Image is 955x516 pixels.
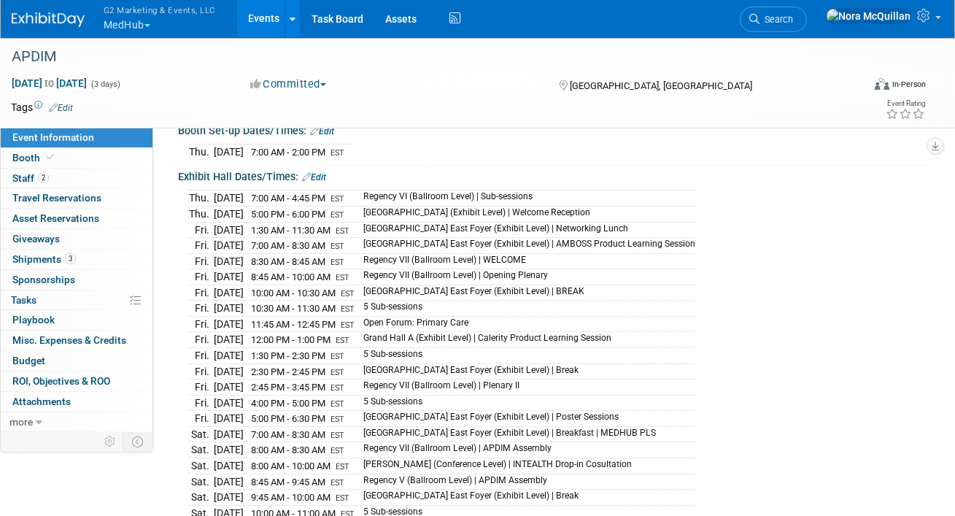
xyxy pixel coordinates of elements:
[1,188,152,208] a: Travel Reservations
[330,431,344,440] span: EST
[189,285,214,301] td: Fri.
[251,492,330,503] span: 9:45 AM - 10:00 AM
[336,493,349,503] span: EST
[336,273,349,282] span: EST
[7,44,848,70] div: APDIM
[12,396,71,407] span: Attachments
[251,319,336,330] span: 11:45 AM - 12:45 PM
[336,226,349,236] span: EST
[355,348,695,364] td: 5 Sub-sessions
[355,395,695,411] td: 5 Sub-sessions
[341,304,355,314] span: EST
[330,258,344,267] span: EST
[214,395,244,411] td: [DATE]
[189,426,214,442] td: Sat.
[355,380,695,396] td: Regency VII (Ballroom Level) | Plenary II
[251,382,325,393] span: 2:45 PM - 3:45 PM
[189,332,214,348] td: Fri.
[12,192,101,204] span: Travel Reservations
[245,77,332,92] button: Committed
[251,225,330,236] span: 1:30 AM - 11:30 AM
[9,416,33,428] span: more
[251,461,330,471] span: 8:00 AM - 10:00 AM
[1,290,152,310] a: Tasks
[12,375,110,387] span: ROI, Objectives & ROO
[1,310,152,330] a: Playbook
[214,442,244,458] td: [DATE]
[330,383,344,393] span: EST
[189,238,214,254] td: Fri.
[38,172,49,183] span: 2
[302,172,326,182] a: Edit
[355,332,695,348] td: Grand Hall A (Exhibit Level) | Calerity Product Learning Session
[1,351,152,371] a: Budget
[251,366,325,377] span: 2:30 PM - 2:45 PM
[49,103,73,113] a: Edit
[214,426,244,442] td: [DATE]
[251,413,325,424] span: 5:00 PM - 6:30 PM
[12,212,99,224] span: Asset Reservations
[214,316,244,332] td: [DATE]
[355,206,695,222] td: [GEOGRAPHIC_DATA] (Exhibit Level) | Welcome Reception
[251,350,325,361] span: 1:30 PM - 2:30 PM
[12,233,60,244] span: Giveaways
[189,474,214,490] td: Sat.
[330,478,344,488] span: EST
[251,303,336,314] span: 10:30 AM - 11:30 AM
[47,153,54,161] i: Booth reservation complete
[214,301,244,317] td: [DATE]
[355,285,695,301] td: [GEOGRAPHIC_DATA] East Foyer (Exhibit Level) | BREAK
[189,395,214,411] td: Fri.
[214,411,244,427] td: [DATE]
[214,380,244,396] td: [DATE]
[1,128,152,147] a: Event Information
[330,415,344,424] span: EST
[1,412,152,432] a: more
[251,444,325,455] span: 8:00 AM - 8:30 AM
[251,240,325,251] span: 7:00 AM - 8:30 AM
[330,194,344,204] span: EST
[12,253,76,265] span: Shipments
[189,348,214,364] td: Fri.
[355,411,695,427] td: [GEOGRAPHIC_DATA] East Foyer (Exhibit Level) | Poster Sessions
[570,80,752,91] span: [GEOGRAPHIC_DATA], [GEOGRAPHIC_DATA]
[214,190,244,207] td: [DATE]
[355,238,695,254] td: [GEOGRAPHIC_DATA] East Foyer (Exhibit Level) | AMBOSS Product Learning Session
[1,331,152,350] a: Misc. Expenses & Credits
[355,442,695,458] td: Regency VII (Ballroom Level) | APDIM Assembly
[1,209,152,228] a: Asset Reservations
[178,120,926,139] div: Booth Set-up Dates/Times:
[214,206,244,222] td: [DATE]
[189,316,214,332] td: Fri.
[214,238,244,254] td: [DATE]
[42,77,56,89] span: to
[12,131,94,143] span: Event Information
[189,190,214,207] td: Thu.
[65,253,76,264] span: 3
[875,78,889,90] img: Format-Inperson.png
[12,355,45,366] span: Budget
[214,458,244,474] td: [DATE]
[189,301,214,317] td: Fri.
[12,12,85,27] img: ExhibitDay
[251,256,325,267] span: 8:30 AM - 8:45 AM
[336,336,349,345] span: EST
[214,253,244,269] td: [DATE]
[12,334,126,346] span: Misc. Expenses & Credits
[826,8,911,24] img: Nora McQuillan
[214,490,244,506] td: [DATE]
[214,363,244,380] td: [DATE]
[11,100,73,115] td: Tags
[1,250,152,269] a: Shipments3
[330,368,344,377] span: EST
[189,222,214,238] td: Fri.
[310,126,334,136] a: Edit
[251,288,336,299] span: 10:00 AM - 10:30 AM
[98,432,123,451] td: Personalize Event Tab Strip
[12,314,55,326] span: Playbook
[11,77,88,90] span: [DATE] [DATE]
[214,474,244,490] td: [DATE]
[355,316,695,332] td: Open Forum: Primary Care
[330,399,344,409] span: EST
[355,301,695,317] td: 5 Sub-sessions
